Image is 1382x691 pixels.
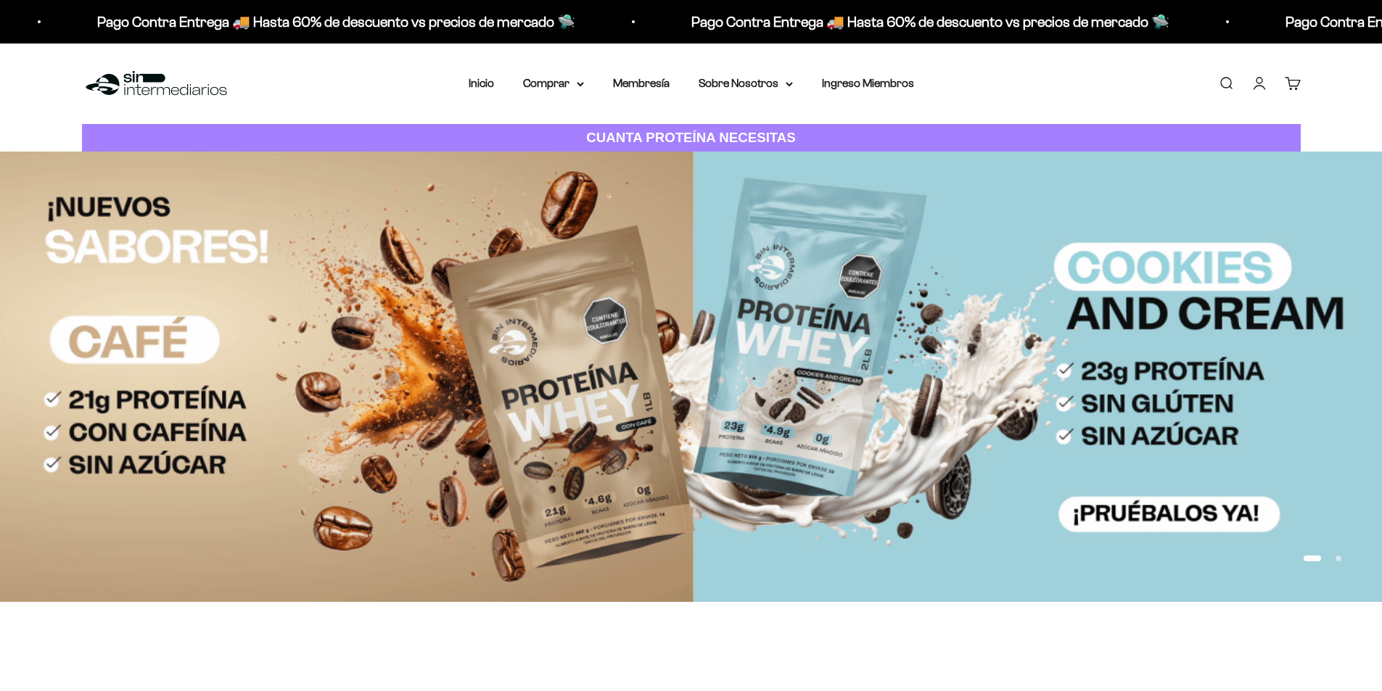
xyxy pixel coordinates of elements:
[586,130,796,145] strong: CUANTA PROTEÍNA NECESITAS
[82,124,1301,152] a: CUANTA PROTEÍNA NECESITAS
[699,74,793,93] summary: Sobre Nosotros
[469,77,494,89] a: Inicio
[613,77,670,89] a: Membresía
[688,10,1166,33] p: Pago Contra Entrega 🚚 Hasta 60% de descuento vs precios de mercado 🛸
[94,10,572,33] p: Pago Contra Entrega 🚚 Hasta 60% de descuento vs precios de mercado 🛸
[822,77,914,89] a: Ingreso Miembros
[523,74,584,93] summary: Comprar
